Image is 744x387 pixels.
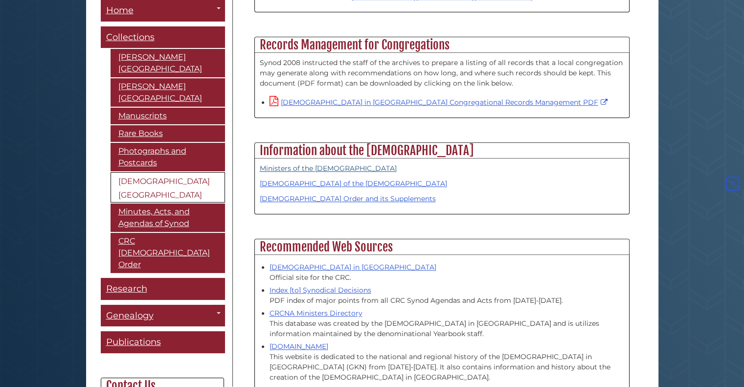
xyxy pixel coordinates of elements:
[260,179,447,188] a: [DEMOGRAPHIC_DATA] of the [DEMOGRAPHIC_DATA]
[111,143,225,172] a: Photographs and Postcards
[270,273,624,283] div: Official site for the CRC.
[270,263,436,272] a: [DEMOGRAPHIC_DATA] in [GEOGRAPHIC_DATA]
[270,98,610,107] a: [DEMOGRAPHIC_DATA] in [GEOGRAPHIC_DATA] Congregational Records Management PDF
[270,342,328,351] a: [DOMAIN_NAME]
[101,305,225,327] a: Genealogy
[270,309,362,318] a: CRCNA Ministers Directory
[101,27,225,49] a: Collections
[270,319,624,339] div: This database was created by the [DEMOGRAPHIC_DATA] in [GEOGRAPHIC_DATA] and is utilizes informat...
[270,296,624,306] div: PDF index of major points from all CRC Synod Agendas and Acts from [DATE]-[DATE].
[101,332,225,354] a: Publications
[111,204,225,232] a: Minutes, Acts, and Agendas of Synod
[101,278,225,300] a: Research
[106,5,134,16] span: Home
[111,108,225,125] a: Manuscripts
[106,32,155,43] span: Collections
[723,180,742,188] a: Back to Top
[260,194,436,203] a: [DEMOGRAPHIC_DATA] Order and its Supplements
[111,173,225,203] a: [DEMOGRAPHIC_DATA][GEOGRAPHIC_DATA]
[111,49,225,78] a: [PERSON_NAME][GEOGRAPHIC_DATA]
[260,164,397,173] a: Ministers of the [DEMOGRAPHIC_DATA]
[111,233,225,273] a: CRC [DEMOGRAPHIC_DATA] Order
[106,311,154,321] span: Genealogy
[270,286,371,295] a: Index [to] Synodical Decisions
[255,37,629,53] h2: Records Management for Congregations
[106,284,147,295] span: Research
[106,337,161,348] span: Publications
[255,239,629,255] h2: Recommended Web Sources
[111,126,225,142] a: Rare Books
[260,58,624,89] p: Synod 2008 instructed the staff of the archives to prepare a listing of all records that a local ...
[270,352,624,383] div: This website is dedicated to the national and regional history of the [DEMOGRAPHIC_DATA] in [GEOG...
[255,143,629,159] h2: Information about the [DEMOGRAPHIC_DATA]
[111,79,225,107] a: [PERSON_NAME][GEOGRAPHIC_DATA]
